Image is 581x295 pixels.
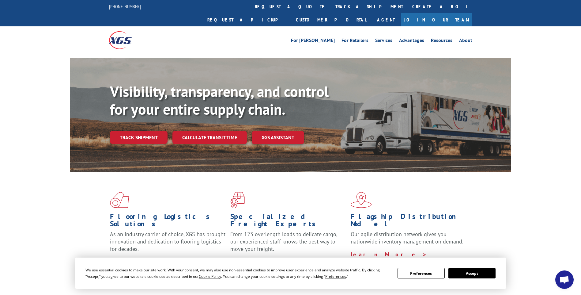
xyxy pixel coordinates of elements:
a: Request a pickup [203,13,291,26]
b: Visibility, transparency, and control for your entire supply chain. [110,82,329,119]
h1: Flooring Logistics Solutions [110,213,226,231]
h1: Specialized Freight Experts [230,213,346,231]
img: xgs-icon-focused-on-flooring-red [230,192,245,208]
span: As an industry carrier of choice, XGS has brought innovation and dedication to flooring logistics... [110,231,225,252]
a: XGS ASSISTANT [252,131,304,144]
img: xgs-icon-total-supply-chain-intelligence-red [110,192,129,208]
button: Preferences [398,268,445,278]
a: Learn More > [351,251,427,258]
a: Join Our Team [401,13,472,26]
a: Customer Portal [291,13,371,26]
a: For Retailers [341,38,368,45]
button: Accept [448,268,496,278]
div: Cookie Consent Prompt [75,258,506,289]
a: [PHONE_NUMBER] [109,3,141,10]
a: Calculate transit time [172,131,247,144]
a: About [459,38,472,45]
span: Cookie Policy [199,274,221,279]
div: We use essential cookies to make our site work. With your consent, we may also use non-essential ... [85,267,390,280]
div: Open chat [555,270,574,289]
span: Preferences [325,274,346,279]
a: Advantages [399,38,424,45]
a: For [PERSON_NAME] [291,38,335,45]
a: Track shipment [110,131,168,144]
span: Our agile distribution network gives you nationwide inventory management on demand. [351,231,463,245]
a: Services [375,38,392,45]
p: From 123 overlength loads to delicate cargo, our experienced staff knows the best way to move you... [230,231,346,258]
h1: Flagship Distribution Model [351,213,466,231]
a: Resources [431,38,452,45]
a: Agent [371,13,401,26]
img: xgs-icon-flagship-distribution-model-red [351,192,372,208]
